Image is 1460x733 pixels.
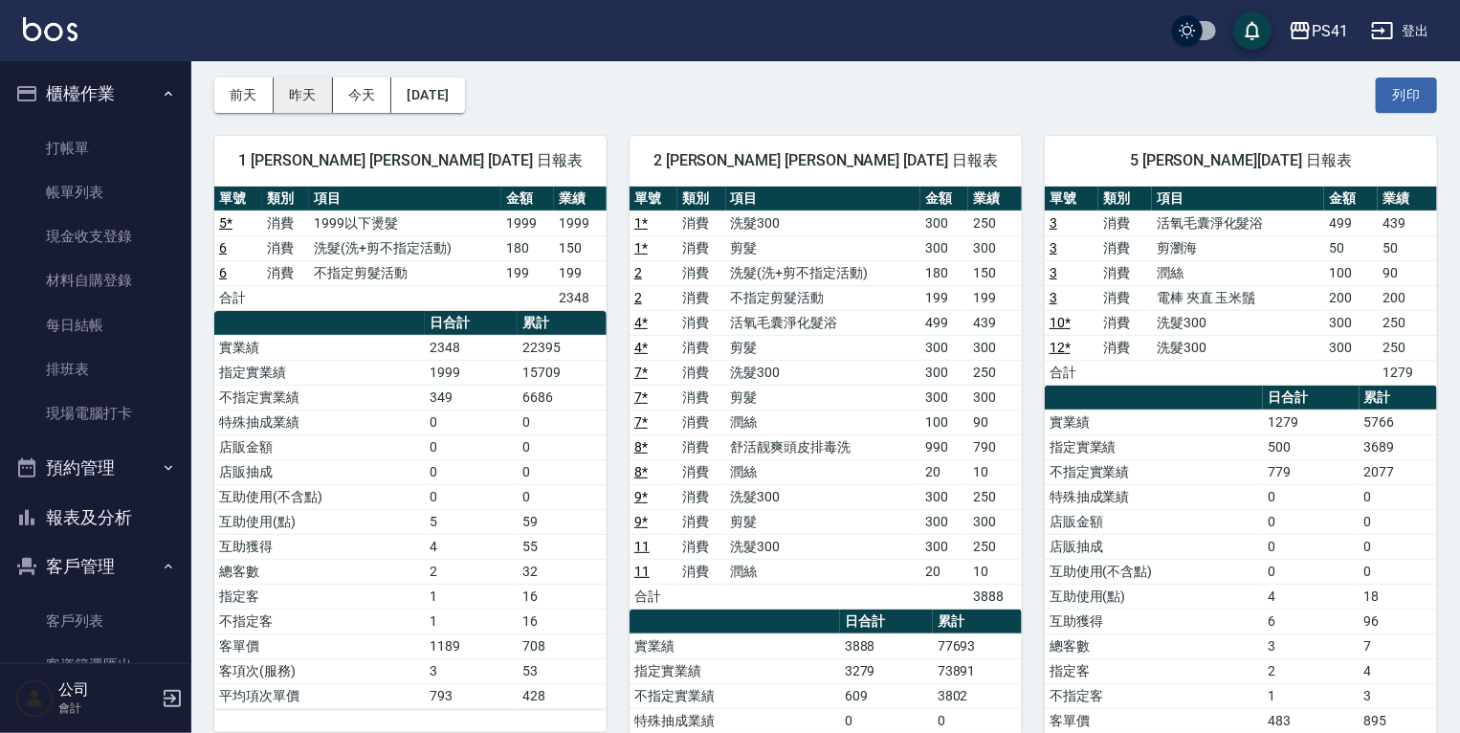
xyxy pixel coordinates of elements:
td: 250 [968,534,1022,559]
td: 300 [920,211,968,235]
td: 互助獲得 [214,534,425,559]
button: 列印 [1376,78,1437,113]
td: 100 [1324,260,1378,285]
td: 店販抽成 [1045,534,1263,559]
td: 428 [518,683,607,708]
a: 排班表 [8,347,184,391]
td: 消費 [262,235,310,260]
th: 金額 [920,187,968,211]
td: 790 [968,434,1022,459]
td: 50 [1378,235,1437,260]
img: Person [15,679,54,718]
td: 250 [968,211,1022,235]
td: 不指定實業績 [214,385,425,410]
td: 剪髮 [726,385,921,410]
td: 不指定剪髮活動 [726,285,921,310]
td: 消費 [677,509,725,534]
td: 店販抽成 [214,459,425,484]
td: 53 [518,658,607,683]
td: 0 [518,459,607,484]
td: 199 [920,285,968,310]
td: 剪髮 [726,235,921,260]
td: 活氧毛囊淨化髮浴 [726,310,921,335]
th: 類別 [677,187,725,211]
td: 3 [1360,683,1437,708]
td: 4 [1360,658,1437,683]
a: 現場電腦打卡 [8,391,184,435]
td: 3888 [840,633,933,658]
th: 累計 [518,311,607,336]
td: 2348 [554,285,607,310]
a: 6 [219,265,227,280]
td: 特殊抽成業績 [630,708,840,733]
td: 洗髮300 [726,534,921,559]
td: 平均項次單價 [214,683,425,708]
td: 300 [968,235,1022,260]
th: 業績 [968,187,1022,211]
td: 消費 [677,335,725,360]
a: 6 [219,240,227,255]
td: 2 [425,559,518,584]
td: 1 [425,609,518,633]
td: 指定客 [1045,658,1263,683]
td: 0 [1360,534,1437,559]
td: 300 [920,509,968,534]
td: 77693 [933,633,1022,658]
td: 439 [1378,211,1437,235]
td: 199 [968,285,1022,310]
td: 0 [1263,484,1360,509]
td: 消費 [677,260,725,285]
td: 指定客 [214,584,425,609]
td: 199 [501,260,554,285]
td: 15709 [518,360,607,385]
td: 0 [518,434,607,459]
td: 300 [920,335,968,360]
a: 客資篩選匯出 [8,643,184,687]
th: 類別 [262,187,310,211]
button: save [1233,11,1272,50]
td: 實業績 [214,335,425,360]
td: 0 [1263,534,1360,559]
td: 消費 [677,459,725,484]
td: 1279 [1378,360,1437,385]
td: 3279 [840,658,933,683]
span: 5 [PERSON_NAME][DATE] 日報表 [1068,151,1414,170]
a: 現金收支登錄 [8,214,184,258]
button: 報表及分析 [8,493,184,543]
td: 300 [1324,335,1378,360]
td: 0 [425,484,518,509]
td: 不指定實業績 [630,683,840,708]
td: 1999以下燙髮 [309,211,501,235]
button: 今天 [333,78,392,113]
td: 消費 [677,310,725,335]
td: 6 [1263,609,1360,633]
td: 59 [518,509,607,534]
td: 499 [1324,211,1378,235]
td: 0 [1360,559,1437,584]
td: 3 [425,658,518,683]
td: 10 [968,459,1022,484]
td: 洗髮(洗+剪不指定活動) [726,260,921,285]
td: 1999 [425,360,518,385]
td: 洗髮(洗+剪不指定活動) [309,235,501,260]
td: 1 [425,584,518,609]
td: 互助使用(點) [1045,584,1263,609]
td: 3 [1263,633,1360,658]
td: 300 [920,484,968,509]
td: 實業績 [630,633,840,658]
td: 180 [920,260,968,285]
a: 客戶列表 [8,599,184,643]
td: 不指定客 [1045,683,1263,708]
div: PS41 [1312,19,1348,43]
td: 0 [1263,509,1360,534]
td: 不指定剪髮活動 [309,260,501,285]
td: 250 [1378,335,1437,360]
td: 不指定客 [214,609,425,633]
td: 180 [501,235,554,260]
td: 499 [920,310,968,335]
img: Logo [23,17,77,41]
td: 250 [968,484,1022,509]
td: 消費 [677,360,725,385]
td: 150 [554,235,607,260]
td: 合計 [630,584,677,609]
